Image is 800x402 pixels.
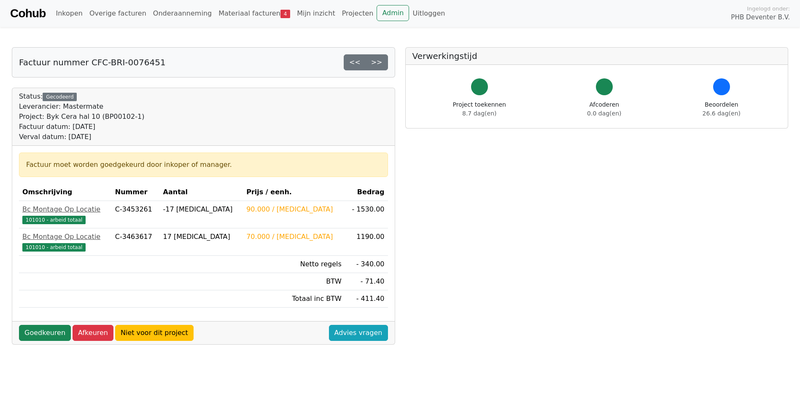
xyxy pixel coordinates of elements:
[345,256,388,273] td: - 340.00
[587,110,621,117] span: 0.0 dag(en)
[22,204,108,214] div: Bc Montage Op Locatie
[703,100,741,118] div: Beoordelen
[294,5,339,22] a: Mijn inzicht
[22,216,86,224] span: 101010 - arbeid totaal
[246,204,342,214] div: 90.000 / [MEDICAL_DATA]
[19,91,144,142] div: Status:
[345,184,388,201] th: Bedrag
[52,5,86,22] a: Inkopen
[163,204,240,214] div: -17 [MEDICAL_DATA]
[409,5,448,22] a: Uitloggen
[150,5,215,22] a: Onderaanneming
[246,232,342,242] div: 70.000 / [MEDICAL_DATA]
[22,204,108,225] a: Bc Montage Op Locatie101010 - arbeid totaal
[280,10,290,18] span: 4
[587,100,621,118] div: Afcoderen
[86,5,150,22] a: Overige facturen
[339,5,377,22] a: Projecten
[163,232,240,242] div: 17 [MEDICAL_DATA]
[243,273,345,290] td: BTW
[22,232,108,252] a: Bc Montage Op Locatie101010 - arbeid totaal
[19,325,71,341] a: Goedkeuren
[19,122,144,132] div: Factuur datum: [DATE]
[243,184,345,201] th: Prijs / eenh.
[345,228,388,256] td: 1190.00
[112,228,160,256] td: C-3463617
[26,160,381,170] div: Factuur moet worden goedgekeurd door inkoper of manager.
[215,5,294,22] a: Materiaal facturen4
[22,232,108,242] div: Bc Montage Op Locatie
[344,54,366,70] a: <<
[345,201,388,228] td: - 1530.00
[377,5,409,21] a: Admin
[73,325,113,341] a: Afkeuren
[366,54,388,70] a: >>
[19,102,144,112] div: Leverancier: Mastermate
[19,184,112,201] th: Omschrijving
[747,5,790,13] span: Ingelogd onder:
[112,201,160,228] td: C-3453261
[115,325,194,341] a: Niet voor dit project
[703,110,741,117] span: 26.6 dag(en)
[160,184,243,201] th: Aantal
[22,243,86,252] span: 101010 - arbeid totaal
[345,290,388,308] td: - 411.40
[462,110,496,117] span: 8.7 dag(en)
[345,273,388,290] td: - 71.40
[112,184,160,201] th: Nummer
[243,256,345,273] td: Netto regels
[329,325,388,341] a: Advies vragen
[10,3,46,24] a: Cohub
[43,93,77,101] div: Gecodeerd
[731,13,790,22] span: PHB Deventer B.V.
[19,57,166,67] h5: Factuur nummer CFC-BRI-0076451
[243,290,345,308] td: Totaal inc BTW
[19,132,144,142] div: Verval datum: [DATE]
[453,100,506,118] div: Project toekennen
[19,112,144,122] div: Project: Byk Cera hal 10 (BP00102-1)
[412,51,781,61] h5: Verwerkingstijd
